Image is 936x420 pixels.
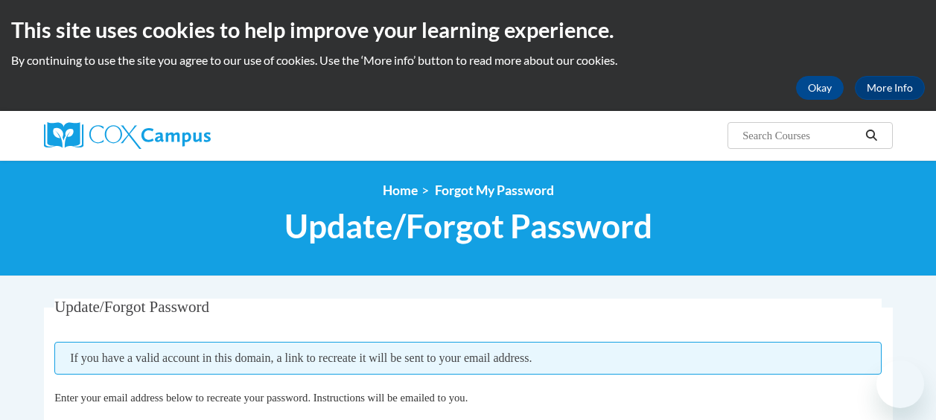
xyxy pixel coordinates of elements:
a: Home [383,182,418,198]
h2: This site uses cookies to help improve your learning experience. [11,15,925,45]
img: Cox Campus [44,122,211,149]
span: Forgot My Password [435,182,554,198]
span: Update/Forgot Password [54,298,209,316]
span: Update/Forgot Password [284,206,652,246]
a: Cox Campus [44,122,312,149]
button: Search [860,127,882,144]
p: By continuing to use the site you agree to our use of cookies. Use the ‘More info’ button to read... [11,52,925,69]
span: If you have a valid account in this domain, a link to recreate it will be sent to your email addr... [54,342,882,375]
span: Enter your email address below to recreate your password. Instructions will be emailed to you. [54,392,468,404]
input: Search Courses [741,127,860,144]
button: Okay [796,76,844,100]
a: More Info [855,76,925,100]
iframe: Button to launch messaging window [876,360,924,408]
